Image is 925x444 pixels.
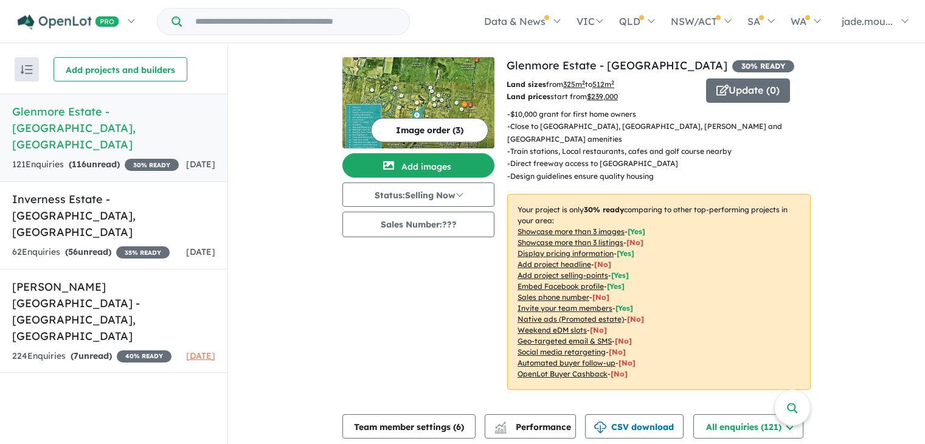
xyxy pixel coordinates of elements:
span: [DATE] [186,246,215,257]
u: Social media retargeting [518,347,606,356]
p: - Design guidelines ensure quality housing [507,170,820,182]
u: OpenLot Buyer Cashback [518,369,608,378]
span: [ Yes ] [617,249,634,258]
b: Land prices [507,92,550,101]
button: Performance [485,414,576,439]
strong: ( unread) [69,159,120,170]
span: 6 [456,421,461,432]
img: bar-chart.svg [494,426,507,434]
p: - Close to [GEOGRAPHIC_DATA], [GEOGRAPHIC_DATA], [PERSON_NAME] and [GEOGRAPHIC_DATA] amenities [507,120,820,145]
span: [No] [611,369,628,378]
span: [No] [609,347,626,356]
img: sort.svg [21,65,33,74]
u: $ 239,000 [587,92,618,101]
div: 224 Enquir ies [12,349,171,364]
img: line-chart.svg [495,421,506,428]
span: [ Yes ] [611,271,629,280]
div: 121 Enquir ies [12,158,179,172]
span: [ No ] [592,293,609,302]
u: Invite your team members [518,304,612,313]
u: Native ads (Promoted estate) [518,314,624,324]
button: Update (0) [706,78,790,103]
span: [ Yes ] [615,304,633,313]
u: Automated buyer follow-up [518,358,615,367]
button: Sales Number:??? [342,212,494,237]
u: Display pricing information [518,249,614,258]
p: from [507,78,697,91]
span: [No] [590,325,607,335]
span: [No] [618,358,636,367]
u: Showcase more than 3 images [518,227,625,236]
span: 56 [68,246,78,257]
span: Performance [496,421,571,432]
span: [DATE] [186,159,215,170]
b: Land sizes [507,80,546,89]
span: 35 % READY [116,246,170,258]
span: to [585,80,614,89]
h5: Glenmore Estate - [GEOGRAPHIC_DATA] , [GEOGRAPHIC_DATA] [12,103,215,153]
u: Showcase more than 3 listings [518,238,623,247]
img: download icon [594,421,606,434]
u: Add project selling-points [518,271,608,280]
p: Your project is only comparing to other top-performing projects in your area: - - - - - - - - - -... [507,194,811,390]
u: Sales phone number [518,293,589,302]
span: 40 % READY [117,350,171,362]
b: 30 % ready [584,205,624,214]
span: [ Yes ] [607,282,625,291]
u: Add project headline [518,260,591,269]
u: Geo-targeted email & SMS [518,336,612,345]
span: [ Yes ] [628,227,645,236]
button: Add projects and builders [54,57,187,82]
button: Status:Selling Now [342,182,494,207]
span: jade.mou... [842,15,893,27]
p: - $10,000 grant for first home owners [507,108,820,120]
span: [ No ] [626,238,643,247]
div: 62 Enquir ies [12,245,170,260]
p: start from [507,91,697,103]
span: 30 % READY [125,159,179,171]
sup: 2 [611,79,614,86]
u: 512 m [592,80,614,89]
img: Glenmore Estate - Beveridge [342,57,494,148]
strong: ( unread) [65,246,111,257]
span: [ No ] [594,260,611,269]
u: Weekend eDM slots [518,325,587,335]
a: Glenmore Estate - [GEOGRAPHIC_DATA] [507,58,727,72]
strong: ( unread) [71,350,112,361]
button: Team member settings (6) [342,414,476,439]
button: CSV download [585,414,684,439]
button: All enquiries (121) [693,414,803,439]
span: 30 % READY [732,60,794,72]
p: - Train stations, Local restaurants, cafes and golf course nearby [507,145,820,158]
span: 116 [72,159,86,170]
span: [No] [627,314,644,324]
h5: [PERSON_NAME][GEOGRAPHIC_DATA] - [GEOGRAPHIC_DATA] , [GEOGRAPHIC_DATA] [12,279,215,344]
button: Add images [342,153,494,178]
button: Image order (3) [371,118,488,142]
u: 325 m [563,80,585,89]
u: Embed Facebook profile [518,282,604,291]
span: [No] [615,336,632,345]
input: Try estate name, suburb, builder or developer [184,9,407,35]
span: [DATE] [186,350,215,361]
h5: Inverness Estate - [GEOGRAPHIC_DATA] , [GEOGRAPHIC_DATA] [12,191,215,240]
img: Openlot PRO Logo White [18,15,119,30]
span: 7 [74,350,78,361]
p: - Direct freeway access to [GEOGRAPHIC_DATA] [507,158,820,170]
sup: 2 [582,79,585,86]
